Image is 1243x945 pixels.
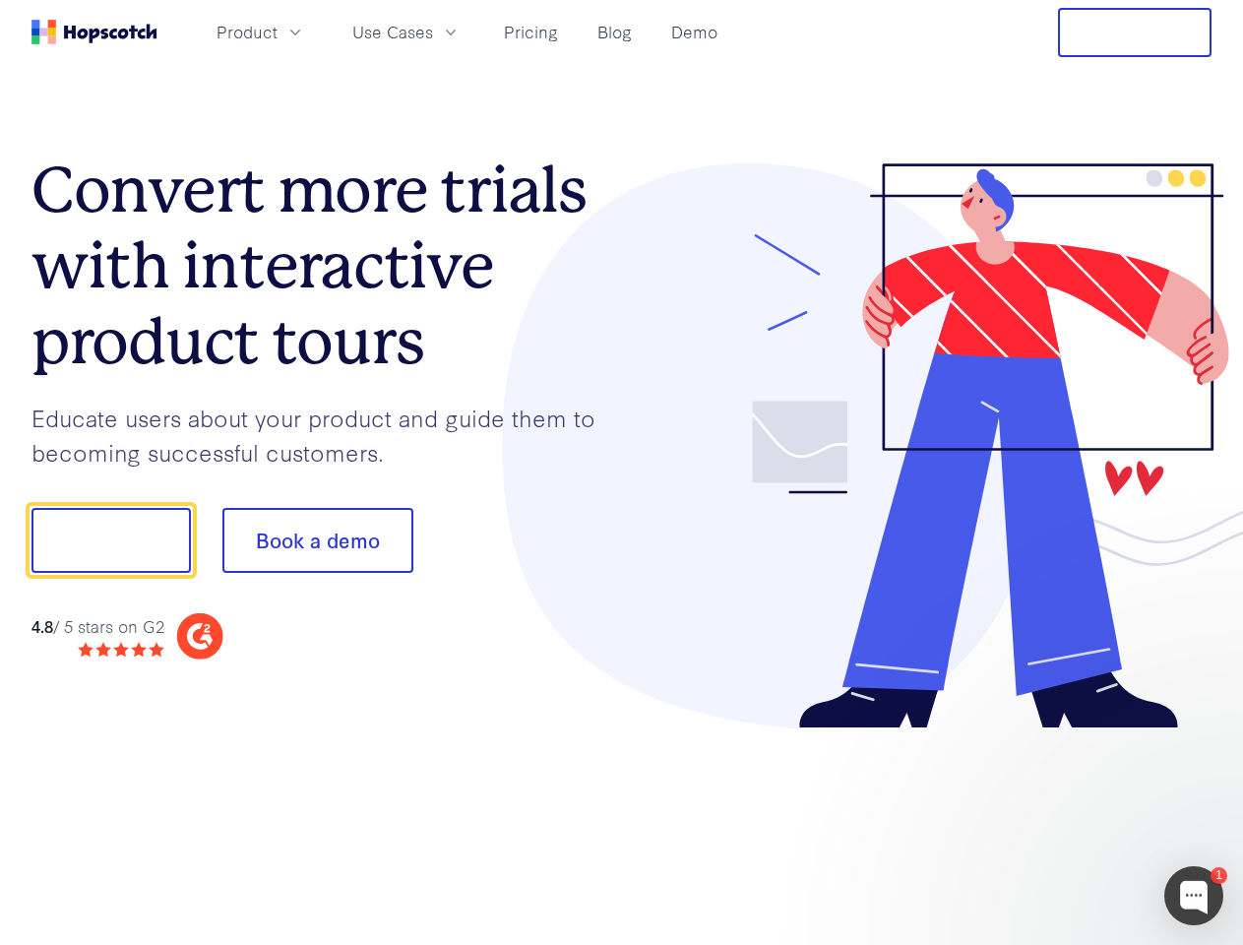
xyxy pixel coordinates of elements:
div: / 5 stars on G2 [31,614,164,639]
strong: 4.8 [31,614,53,637]
a: Blog [590,16,640,48]
button: Book a demo [222,508,413,573]
button: Free Trial [1058,8,1212,57]
button: Use Cases [341,16,472,48]
a: Home [31,20,157,44]
button: Show me! [31,508,191,573]
span: Use Cases [352,20,433,44]
h1: Convert more trials with interactive product tours [31,153,622,379]
a: Pricing [496,16,566,48]
a: Demo [663,16,725,48]
span: Product [217,20,278,44]
p: Educate users about your product and guide them to becoming successful customers. [31,401,622,469]
div: 1 [1211,867,1227,884]
button: Product [205,16,317,48]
